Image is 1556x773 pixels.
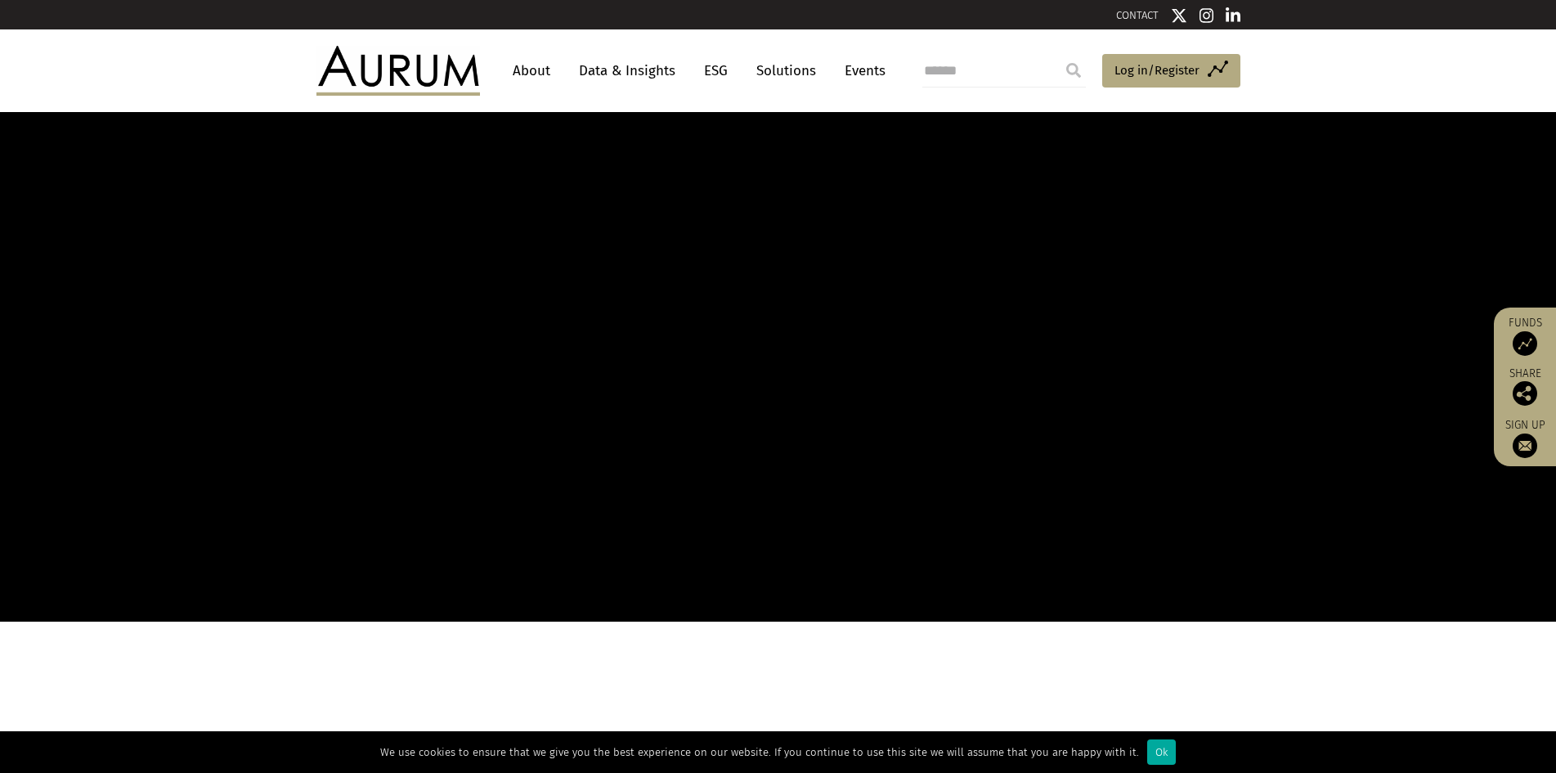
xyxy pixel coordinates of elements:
[1171,7,1187,24] img: Twitter icon
[696,56,736,86] a: ESG
[1200,7,1214,24] img: Instagram icon
[1226,7,1240,24] img: Linkedin icon
[1513,331,1537,356] img: Access Funds
[1502,316,1548,356] a: Funds
[836,56,886,86] a: Events
[1502,418,1548,458] a: Sign up
[1114,61,1200,80] span: Log in/Register
[1116,9,1159,21] a: CONTACT
[571,56,684,86] a: Data & Insights
[1513,434,1537,458] img: Sign up to our newsletter
[504,56,558,86] a: About
[1147,739,1176,765] div: Ok
[1502,368,1548,406] div: Share
[1057,54,1090,87] input: Submit
[316,46,480,95] img: Aurum
[1102,54,1240,88] a: Log in/Register
[1513,381,1537,406] img: Share this post
[748,56,824,86] a: Solutions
